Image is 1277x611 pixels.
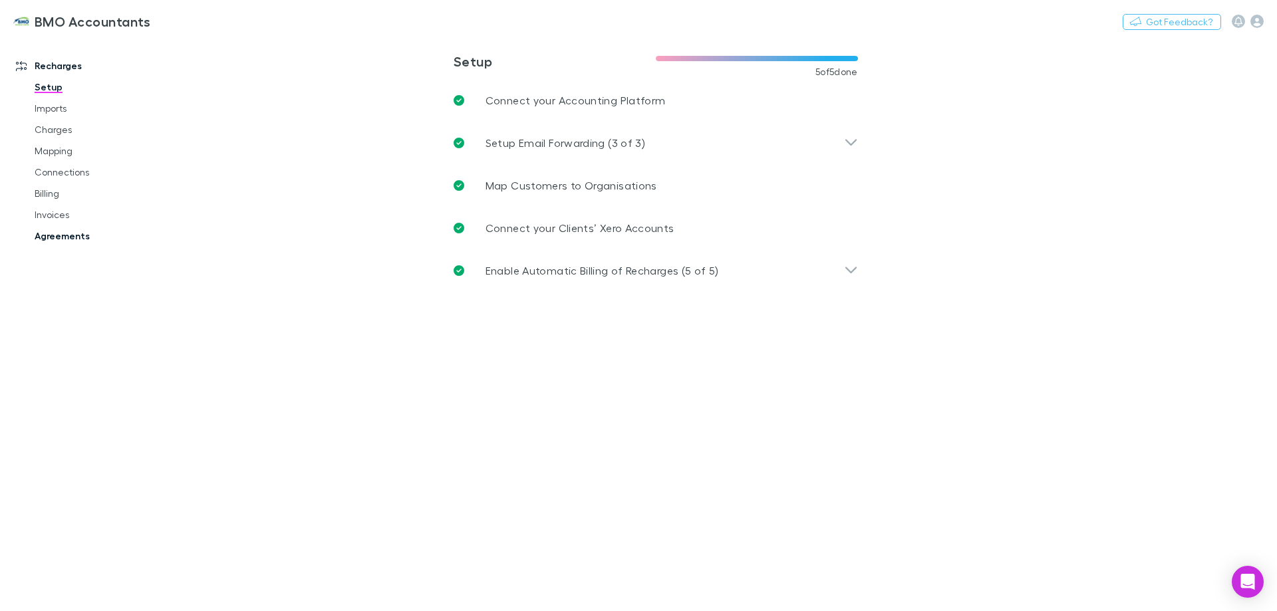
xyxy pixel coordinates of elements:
img: BMO Accountants's Logo [13,13,29,29]
div: Open Intercom Messenger [1232,566,1264,598]
p: Connect your Clients’ Xero Accounts [486,220,674,236]
a: Map Customers to Organisations [443,164,869,207]
a: Mapping [21,140,180,162]
a: BMO Accountants [5,5,159,37]
p: Connect your Accounting Platform [486,92,666,108]
p: Enable Automatic Billing of Recharges (5 of 5) [486,263,719,279]
a: Billing [21,183,180,204]
span: 5 of 5 done [815,66,858,77]
a: Invoices [21,204,180,225]
a: Connections [21,162,180,183]
p: Setup Email Forwarding (3 of 3) [486,135,645,151]
a: Recharges [3,55,180,76]
a: Connect your Clients’ Xero Accounts [443,207,869,249]
a: Charges [21,119,180,140]
h3: Setup [454,53,656,69]
a: Agreements [21,225,180,247]
a: Setup [21,76,180,98]
div: Enable Automatic Billing of Recharges (5 of 5) [443,249,869,292]
h3: BMO Accountants [35,13,151,29]
button: Got Feedback? [1123,14,1221,30]
a: Imports [21,98,180,119]
div: Setup Email Forwarding (3 of 3) [443,122,869,164]
p: Map Customers to Organisations [486,178,657,193]
a: Connect your Accounting Platform [443,79,869,122]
